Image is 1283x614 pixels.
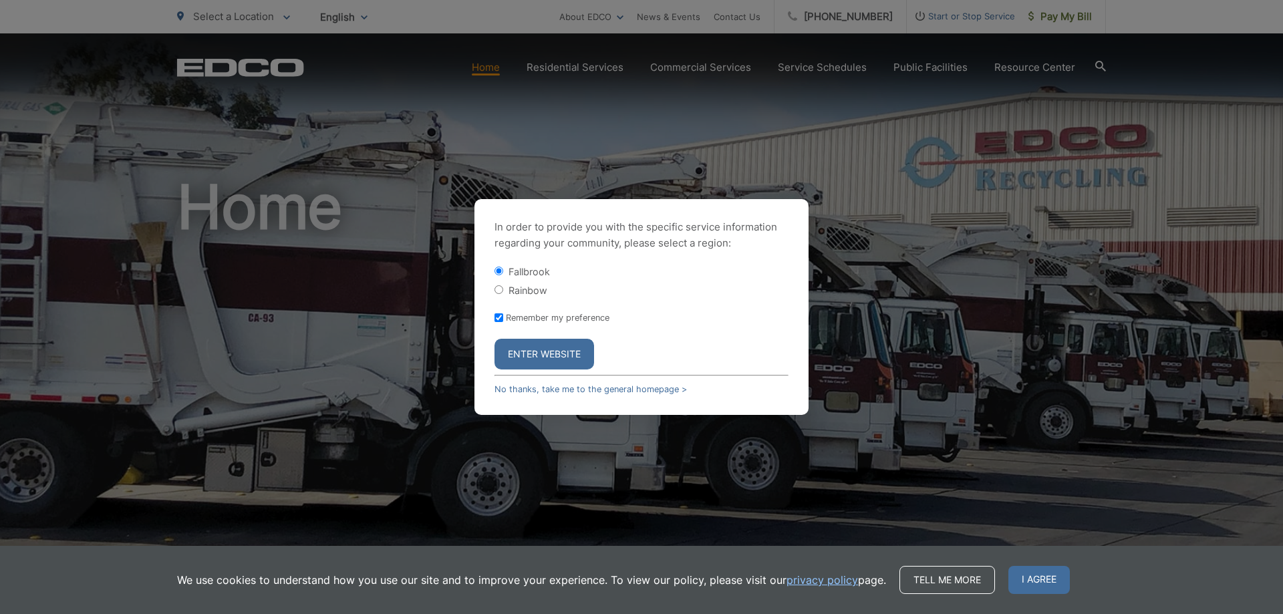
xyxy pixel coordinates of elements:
a: No thanks, take me to the general homepage > [494,384,687,394]
a: privacy policy [787,572,858,588]
button: Enter Website [494,339,594,369]
p: In order to provide you with the specific service information regarding your community, please se... [494,219,789,251]
a: Tell me more [899,566,995,594]
label: Remember my preference [506,313,609,323]
span: I agree [1008,566,1070,594]
label: Fallbrook [509,266,550,277]
label: Rainbow [509,285,547,296]
p: We use cookies to understand how you use our site and to improve your experience. To view our pol... [177,572,886,588]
